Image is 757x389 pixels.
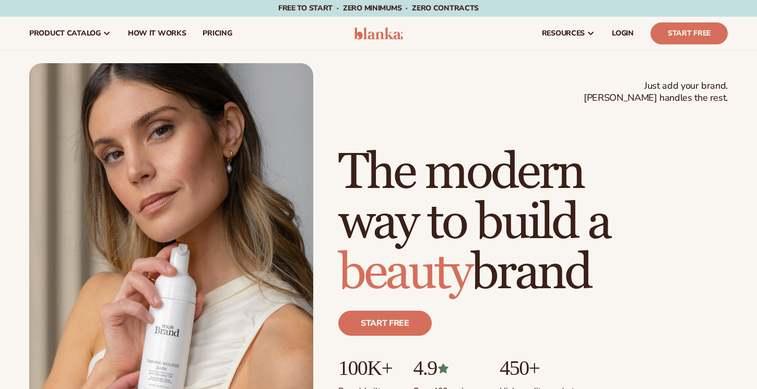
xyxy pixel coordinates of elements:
[534,17,604,50] a: resources
[338,242,471,303] span: beauty
[194,17,240,50] a: pricing
[612,29,634,38] span: LOGIN
[500,357,578,380] p: 450+
[338,148,728,298] h1: The modern way to build a brand
[338,311,432,336] a: Start free
[338,357,392,380] p: 100K+
[650,22,728,44] a: Start Free
[21,17,120,50] a: product catalog
[413,357,479,380] p: 4.9
[604,17,642,50] a: LOGIN
[542,29,585,38] span: resources
[584,80,728,104] span: Just add your brand. [PERSON_NAME] handles the rest.
[29,29,101,38] span: product catalog
[120,17,195,50] a: How It Works
[128,29,186,38] span: How It Works
[278,3,479,13] span: Free to start · ZERO minimums · ZERO contracts
[354,27,404,40] img: logo
[203,29,232,38] span: pricing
